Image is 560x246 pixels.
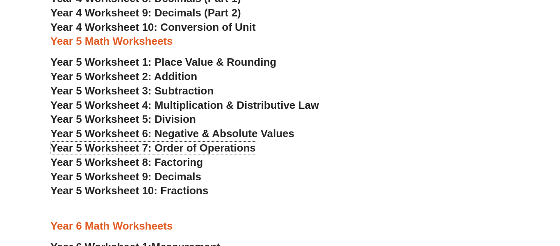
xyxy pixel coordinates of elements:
a: Year 5 Worksheet 5: Division [50,113,196,125]
a: Year 5 Worksheet 3: Subtraction [50,85,214,97]
h3: Year 6 Math Worksheets [50,219,510,233]
iframe: Chat Widget [424,153,560,246]
a: Year 5 Worksheet 10: Fractions [50,184,208,197]
a: Year 4 Worksheet 10: Conversion of Unit [50,21,256,33]
a: Year 4 Worksheet 9: Decimals (Part 2) [50,7,241,19]
a: Year 5 Worksheet 8: Factoring [50,156,203,168]
h3: Year 5 Math Worksheets [50,34,510,48]
a: Year 5 Worksheet 9: Decimals [50,170,201,183]
a: Year 5 Worksheet 2: Addition [50,70,197,83]
a: Year 5 Worksheet 1: Place Value & Rounding [50,56,276,68]
a: Year 5 Worksheet 4: Multiplication & Distributive Law [50,99,319,111]
a: Year 5 Worksheet 6: Negative & Absolute Values [50,127,294,140]
a: Year 5 Worksheet 7: Order of Operations [50,142,256,154]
